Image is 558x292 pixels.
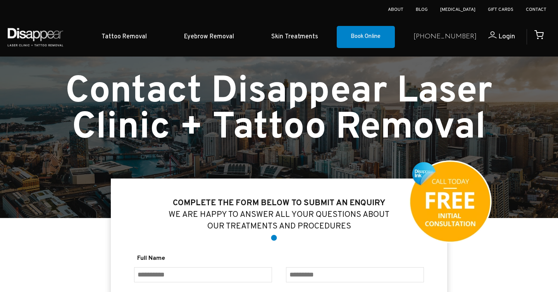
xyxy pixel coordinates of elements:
a: Gift Cards [488,7,513,13]
a: Contact [526,7,546,13]
span: Login [498,32,515,41]
h1: Contact Disappear Laser Clinic + Tattoo Removal [14,74,544,146]
a: Tattoo Removal [83,25,165,49]
a: Skin Treatments [253,25,337,49]
img: Free consultation badge [408,160,492,244]
a: [MEDICAL_DATA] [440,7,475,13]
a: Login [477,31,515,43]
a: About [388,7,403,13]
big: We are happy to answer all your questions about our treatments and Procedures [169,198,389,232]
img: Disappear - Laser Clinic and Tattoo Removal Services in Sydney, Australia [6,23,65,51]
a: [PHONE_NUMBER] [413,31,477,43]
a: Book Online [337,26,395,48]
strong: Complete the form below to submit an enquiry [173,198,385,208]
span: Full Name [134,253,272,264]
input: Full Name [134,267,272,282]
a: Blog [416,7,428,13]
a: Eyebrow Removal [165,25,253,49]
